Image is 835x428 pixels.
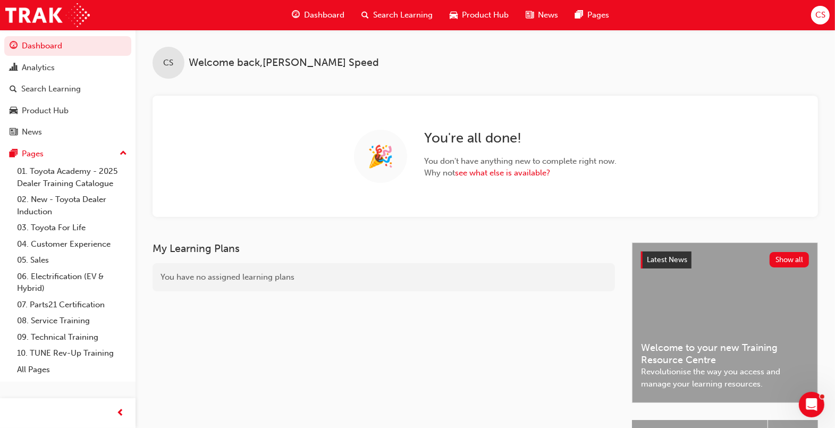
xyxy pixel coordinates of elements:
a: 01. Toyota Academy - 2025 Dealer Training Catalogue [13,163,131,191]
span: car-icon [450,9,458,22]
div: Pages [22,148,44,160]
span: car-icon [10,106,18,116]
a: see what else is available? [455,168,550,178]
a: 02. New - Toyota Dealer Induction [13,191,131,220]
a: 09. Technical Training [13,329,131,346]
a: Product Hub [4,101,131,121]
a: 08. Service Training [13,313,131,329]
div: Search Learning [21,83,81,95]
button: Pages [4,144,131,164]
a: search-iconSearch Learning [353,4,441,26]
button: Show all [770,252,809,267]
a: 07. Parts21 Certification [13,297,131,313]
span: pages-icon [575,9,583,22]
span: chart-icon [10,63,18,73]
a: 06. Electrification (EV & Hybrid) [13,268,131,297]
span: prev-icon [117,407,125,420]
a: 10. TUNE Rev-Up Training [13,345,131,362]
iframe: Intercom live chat [799,392,824,417]
h2: You ' re all done! [424,130,617,147]
span: Welcome back , [PERSON_NAME] Speed [189,57,379,69]
span: 🎉 [367,150,394,163]
button: DashboardAnalyticsSearch LearningProduct HubNews [4,34,131,144]
span: search-icon [10,85,17,94]
a: 04. Customer Experience [13,236,131,253]
span: pages-icon [10,149,18,159]
div: Analytics [22,62,55,74]
span: news-icon [10,128,18,137]
a: Search Learning [4,79,131,99]
span: Search Learning [373,9,433,21]
span: Pages [587,9,609,21]
span: Why not [424,167,617,179]
a: 05. Sales [13,252,131,268]
span: You don ' t have anything new to complete right now. [424,155,617,167]
span: Revolutionise the way you access and manage your learning resources. [641,366,809,390]
a: Dashboard [4,36,131,56]
span: CS [815,9,825,21]
span: Product Hub [462,9,509,21]
span: Dashboard [304,9,344,21]
a: News [4,122,131,142]
span: news-icon [526,9,534,22]
span: search-icon [361,9,369,22]
a: news-iconNews [517,4,567,26]
span: guage-icon [10,41,18,51]
span: CS [164,57,174,69]
a: Latest NewsShow allWelcome to your new Training Resource CentreRevolutionise the way you access a... [632,242,818,403]
h3: My Learning Plans [153,242,615,255]
a: 03. Toyota For Life [13,220,131,236]
div: You have no assigned learning plans [153,263,615,291]
div: News [22,126,42,138]
span: Welcome to your new Training Resource Centre [641,342,809,366]
a: Analytics [4,58,131,78]
span: Latest News [647,255,687,264]
a: car-iconProduct Hub [441,4,517,26]
a: All Pages [13,362,131,378]
a: Latest NewsShow all [641,251,809,268]
a: guage-iconDashboard [283,4,353,26]
button: CS [811,6,830,24]
a: pages-iconPages [567,4,618,26]
span: News [538,9,558,21]
span: up-icon [120,147,127,161]
span: guage-icon [292,9,300,22]
div: Product Hub [22,105,69,117]
img: Trak [5,3,90,27]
